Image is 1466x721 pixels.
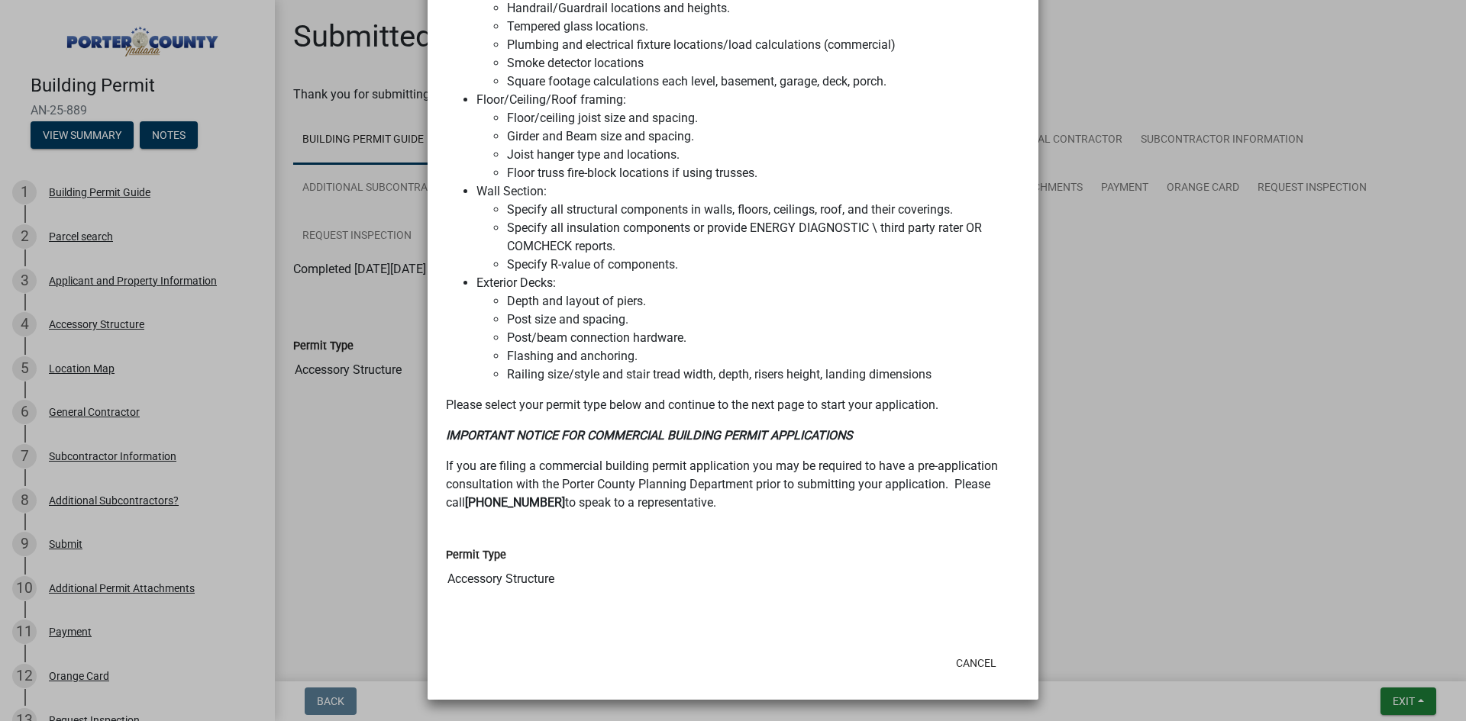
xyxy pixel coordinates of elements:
[446,550,506,561] label: Permit Type
[476,182,1020,274] li: Wall Section:
[507,127,1020,146] li: Girder and Beam size and spacing.
[507,109,1020,127] li: Floor/ceiling joist size and spacing.
[507,54,1020,72] li: Smoke detector locations
[507,292,1020,311] li: Depth and layout of piers.
[507,146,1020,164] li: Joist hanger type and locations.
[476,274,1020,384] li: Exterior Decks:
[507,329,1020,347] li: Post/beam connection hardware.
[507,18,1020,36] li: Tempered glass locations.
[507,201,1020,219] li: Specify all structural components in walls, floors, ceilings, roof, and their coverings.
[476,91,1020,182] li: Floor/Ceiling/Roof framing:
[507,219,1020,256] li: Specify all insulation components or provide ENERGY DIAGNOSTIC \ third party rater OR COMCHECK re...
[507,347,1020,365] li: Flashing and anchoring.
[507,36,1020,54] li: Plumbing and electrical fixture locations/load calculations (commercial)
[944,649,1009,677] button: Cancel
[446,457,1020,512] p: If you are filing a commercial building permit application you may be required to have a pre-appl...
[446,396,1020,414] p: Please select your permit type below and continue to the next page to start your application.
[465,495,565,510] strong: [PHONE_NUMBER]
[507,164,1020,182] li: Floor truss fire-block locations if using trusses.
[507,365,1020,384] li: Railing size/style and stair tread width, depth, risers height, landing dimensions
[507,311,1020,329] li: Post size and spacing.
[507,72,1020,91] li: Square footage calculations each level, basement, garage, deck, porch.
[507,256,1020,274] li: Specify R-value of components.
[446,428,853,443] strong: IMPORTANT NOTICE FOR COMMERCIAL BUILDING PERMIT APPLICATIONS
